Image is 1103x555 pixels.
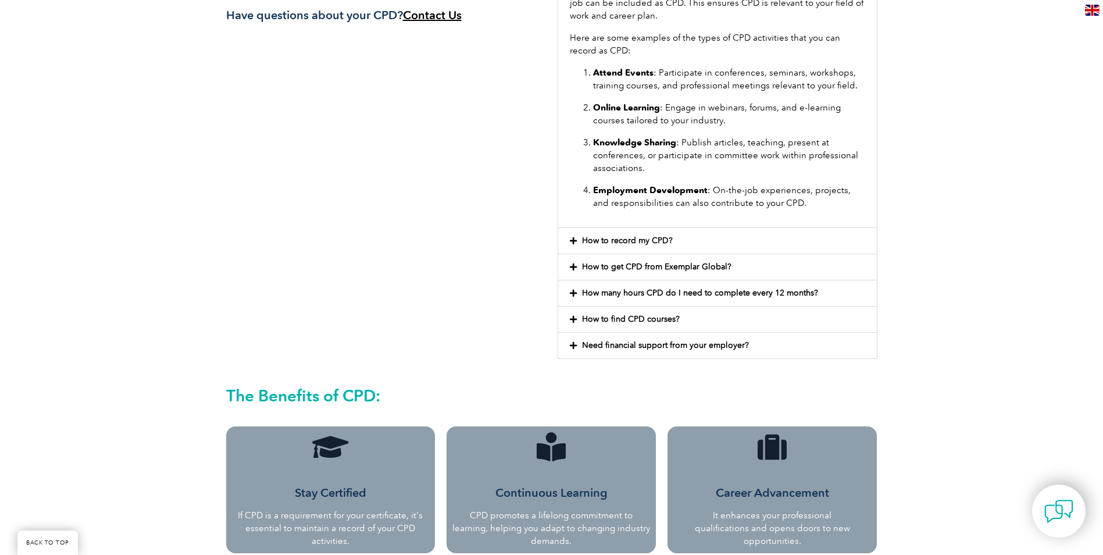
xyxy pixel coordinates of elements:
[232,509,430,547] p: If CPD is a requirement for your certificate, it's essential to maintain a record of your CPD act...
[593,136,865,175] p: : Publish articles, teaching, present at conferences, or participate in committee work within pro...
[582,314,680,324] a: How to find CPD courses?
[593,66,865,92] p: : Participate in conferences, seminars, workshops, training courses, and professional meetings re...
[582,236,673,246] a: How to record my CPD?
[452,509,650,547] p: CPD promotes a lifelong commitment to learning, helping you adapt to changing industry demands.
[558,307,877,332] div: How to find CPD courses?
[593,101,865,127] p: : Engage in webinars, forums, and e-learning courses tailored to your industry.
[593,184,865,209] p: : On-the-job experiences, projects, and responsibilities can also contribute to your CPD.
[495,486,608,500] span: Continuous Learning
[593,67,654,78] strong: Attend Events
[226,8,546,23] h3: Have questions about your CPD?
[593,137,676,148] strong: Knowledge Sharing
[1044,497,1073,526] img: contact-chat.png
[582,262,731,272] a: How to get CPD from Exemplar Global?
[558,280,877,306] div: How many hours CPD do I need to complete every 12 months?
[570,31,865,57] p: Here are some examples of the types of CPD activities that you can record as CPD:
[582,288,818,298] a: How many hours CPD do I need to complete every 12 months?
[558,254,877,280] div: How to get CPD from Exemplar Global?
[558,228,877,254] div: How to record my CPD?
[593,185,708,195] strong: Employment Development
[226,386,877,405] h2: The Benefits of CPD:
[593,102,660,113] strong: Online Learning
[1085,5,1100,16] img: en
[691,509,854,547] p: It enhances your professional qualifications and opens doors to new opportunities.
[295,486,366,500] span: Stay Certified
[558,333,877,358] div: Need financial support from your employer?
[403,8,462,22] a: Contact Us
[582,340,749,350] a: Need financial support from your employer?
[17,531,78,555] a: BACK TO TOP
[716,486,829,500] span: Career Advancement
